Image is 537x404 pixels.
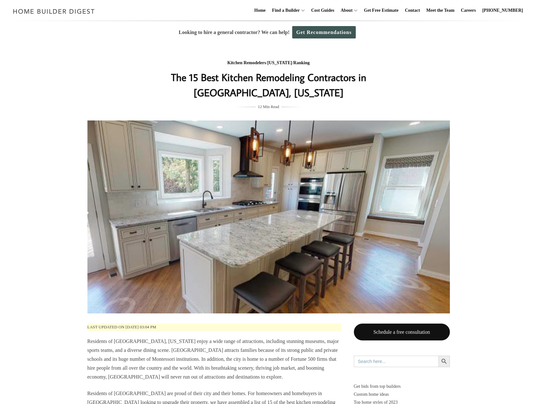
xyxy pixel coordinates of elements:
[458,0,478,21] a: Careers
[227,60,266,65] a: Kitchen Remodelers
[354,324,450,340] a: Schedule a free consultation
[252,0,268,21] a: Home
[87,324,341,331] p: Last updated on [DATE] 03:04 pm
[361,0,401,21] a: Get Free Estimate
[402,0,422,21] a: Contact
[142,70,396,100] h1: The 15 Best Kitchen Remodeling Contractors in [GEOGRAPHIC_DATA], [US_STATE]
[441,358,448,365] svg: Search
[354,382,450,390] p: Get bids from top builders
[142,59,396,67] div: / /
[258,103,279,110] span: 12 Min Read
[309,0,337,21] a: Cost Guides
[10,5,98,17] img: Home Builder Digest
[267,60,292,65] a: [US_STATE]
[293,60,310,65] a: Ranking
[338,0,352,21] a: About
[480,0,526,21] a: [PHONE_NUMBER]
[270,0,300,21] a: Find a Builder
[424,0,457,21] a: Meet the Team
[354,390,450,398] a: Custom home ideas
[354,356,438,367] input: Search here...
[292,26,356,38] a: Get Recommendations
[87,339,339,380] span: Residents of [GEOGRAPHIC_DATA], [US_STATE] enjoy a wide range of attractions, including stunning ...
